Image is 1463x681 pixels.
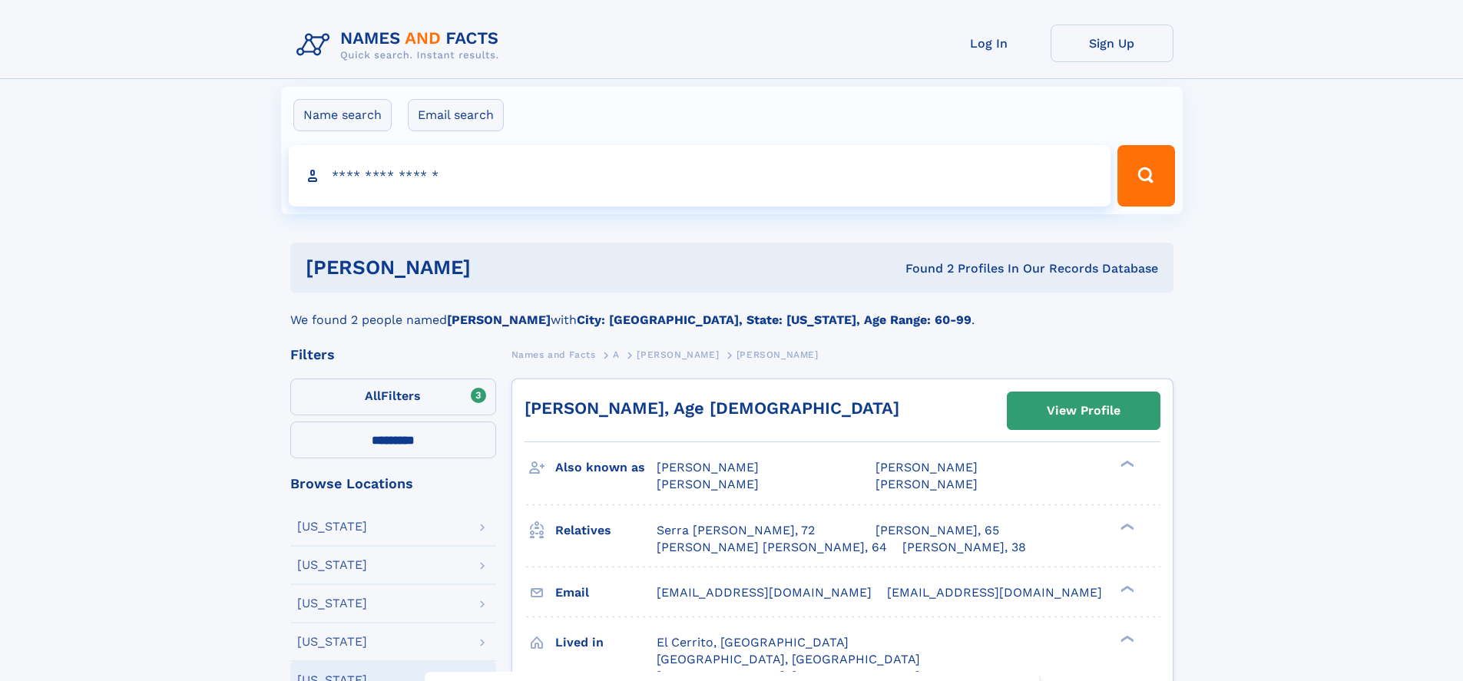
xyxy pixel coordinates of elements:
[511,345,596,364] a: Names and Facts
[1008,392,1160,429] a: View Profile
[555,517,657,544] h3: Relatives
[290,477,496,491] div: Browse Locations
[1117,583,1135,593] div: ❯
[657,522,815,539] a: Serra [PERSON_NAME], 72
[555,630,657,656] h3: Lived in
[637,345,719,364] a: [PERSON_NAME]
[1051,25,1173,62] a: Sign Up
[290,348,496,362] div: Filters
[613,345,620,364] a: A
[290,293,1173,329] div: We found 2 people named with .
[887,585,1102,600] span: [EMAIL_ADDRESS][DOMAIN_NAME]
[637,349,719,360] span: [PERSON_NAME]
[447,312,551,327] b: [PERSON_NAME]
[657,585,872,600] span: [EMAIL_ADDRESS][DOMAIN_NAME]
[1117,145,1174,207] button: Search Button
[290,25,511,66] img: Logo Names and Facts
[657,460,759,474] span: [PERSON_NAME]
[297,521,367,533] div: [US_STATE]
[657,539,887,556] a: [PERSON_NAME] [PERSON_NAME], 64
[875,477,978,491] span: [PERSON_NAME]
[555,580,657,606] h3: Email
[408,99,504,131] label: Email search
[365,388,381,403] span: All
[657,652,920,666] span: [GEOGRAPHIC_DATA], [GEOGRAPHIC_DATA]
[657,477,759,491] span: [PERSON_NAME]
[1117,459,1135,469] div: ❯
[688,260,1158,277] div: Found 2 Profiles In Our Records Database
[290,379,496,415] label: Filters
[293,99,392,131] label: Name search
[297,636,367,648] div: [US_STATE]
[902,539,1026,556] a: [PERSON_NAME], 38
[306,258,688,277] h1: [PERSON_NAME]
[613,349,620,360] span: A
[657,635,849,650] span: El Cerrito, [GEOGRAPHIC_DATA]
[875,460,978,474] span: [PERSON_NAME]
[289,145,1111,207] input: search input
[875,522,999,539] a: [PERSON_NAME], 65
[525,398,899,418] a: [PERSON_NAME], Age [DEMOGRAPHIC_DATA]
[736,349,819,360] span: [PERSON_NAME]
[555,455,657,481] h3: Also known as
[297,597,367,610] div: [US_STATE]
[577,312,971,327] b: City: [GEOGRAPHIC_DATA], State: [US_STATE], Age Range: 60-99
[1117,633,1135,643] div: ❯
[1047,393,1120,428] div: View Profile
[928,25,1051,62] a: Log In
[1117,521,1135,531] div: ❯
[297,559,367,571] div: [US_STATE]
